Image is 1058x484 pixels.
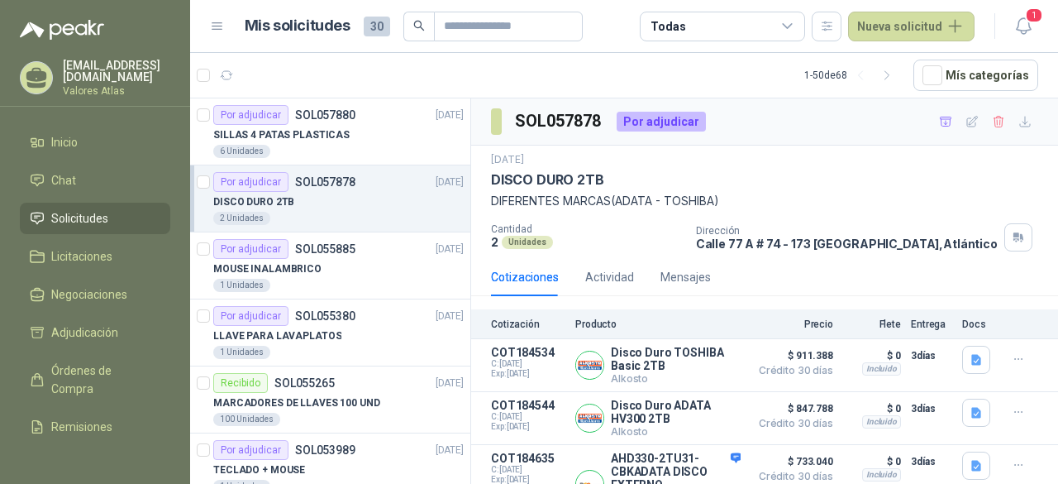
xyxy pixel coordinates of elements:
a: Adjudicación [20,317,170,348]
span: C: [DATE] [491,465,565,475]
button: Nueva solicitud [848,12,975,41]
span: Licitaciones [51,247,112,266]
span: Negociaciones [51,285,127,304]
h1: Mis solicitudes [245,14,350,38]
p: Cantidad [491,223,683,235]
button: Mís categorías [913,60,1038,91]
a: Inicio [20,127,170,158]
div: Todas [651,17,685,36]
div: 2 Unidades [213,212,270,225]
p: COT184544 [491,399,565,412]
a: Chat [20,165,170,196]
p: Dirección [696,225,998,237]
div: Por adjudicar [213,440,288,460]
p: $ 0 [843,346,901,366]
div: Unidades [502,236,553,249]
h3: SOL057878 [515,108,603,134]
a: RecibidoSOL055265[DATE] MARCADORES DE LLAVES 100 UND100 Unidades [190,367,470,434]
img: Logo peakr [20,20,104,40]
span: C: [DATE] [491,359,565,369]
a: Por adjudicarSOL055380[DATE] LLAVE PARA LAVAPLATOS1 Unidades [190,300,470,367]
p: $ 0 [843,399,901,419]
p: MARCADORES DE LLAVES 100 UND [213,395,380,411]
p: 3 días [911,452,952,472]
p: SOL055380 [295,310,355,322]
p: 3 días [911,399,952,419]
a: Órdenes de Compra [20,355,170,405]
p: Docs [962,319,995,330]
a: Negociaciones [20,279,170,310]
div: Por adjudicar [213,105,288,125]
p: MOUSE INALAMBRICO [213,261,322,277]
div: 6 Unidades [213,145,270,158]
p: Valores Atlas [63,86,170,96]
p: [DATE] [436,443,464,458]
p: DISCO DURO 2TB [213,194,294,210]
p: DIFERENTES MARCAS(ADATA - TOSHIBA) [491,192,1038,210]
div: Mensajes [660,268,711,286]
div: Por adjudicar [617,112,706,132]
span: Crédito 30 días [751,419,833,429]
p: COT184534 [491,346,565,359]
span: Adjudicación [51,323,118,342]
span: Crédito 30 días [751,366,833,376]
p: Entrega [911,319,952,330]
p: SOL053989 [295,444,355,456]
p: Alkosto [611,372,741,385]
span: Inicio [51,133,78,151]
p: SOL055885 [295,243,355,255]
img: Company Logo [576,405,603,432]
p: [EMAIL_ADDRESS][DOMAIN_NAME] [63,60,170,83]
span: Solicitudes [51,209,108,228]
div: Incluido [862,415,901,429]
img: Company Logo [576,352,603,379]
span: $ 847.788 [751,399,833,419]
p: [DATE] [436,242,464,257]
div: 100 Unidades [213,413,280,426]
a: Remisiones [20,411,170,443]
span: C: [DATE] [491,412,565,422]
span: $ 733.040 [751,452,833,472]
div: 1 Unidades [213,346,270,359]
p: COT184635 [491,452,565,465]
p: 3 días [911,346,952,366]
p: [DATE] [491,152,524,168]
p: Calle 77 A # 74 - 173 [GEOGRAPHIC_DATA] , Atlántico [696,237,998,251]
a: Por adjudicarSOL057878[DATE] DISCO DURO 2TB2 Unidades [190,165,470,232]
p: DISCO DURO 2TB [491,171,603,189]
span: Crédito 30 días [751,472,833,482]
div: Recibido [213,373,268,393]
div: Cotizaciones [491,268,559,286]
p: LLAVE PARA LAVAPLATOS [213,328,341,344]
div: 1 - 50 de 68 [804,62,900,89]
div: Incluido [862,362,901,376]
span: $ 911.388 [751,346,833,366]
p: [DATE] [436,309,464,324]
p: SILLAS 4 PATAS PLASTICAS [213,127,350,143]
p: TECLADO + MOUSE [213,462,305,478]
p: [DATE] [436,175,464,190]
p: [DATE] [436,108,464,123]
div: Por adjudicar [213,172,288,192]
p: Alkosto [611,425,741,438]
a: Licitaciones [20,241,170,272]
div: Por adjudicar [213,306,288,326]
p: Flete [843,319,901,330]
p: [DATE] [436,376,464,391]
div: Por adjudicar [213,239,288,259]
p: SOL055265 [274,377,335,389]
div: 1 Unidades [213,279,270,292]
div: Incluido [862,468,901,482]
p: $ 0 [843,452,901,472]
span: 30 [364,17,390,36]
p: Cotización [491,319,565,330]
a: Por adjudicarSOL055885[DATE] MOUSE INALAMBRICO1 Unidades [190,232,470,300]
p: Disco Duro TOSHIBA Basic 2TB [611,346,741,372]
p: SOL057878 [295,176,355,188]
span: Remisiones [51,418,112,436]
span: Órdenes de Compra [51,362,155,398]
p: Disco Duro ADATA HV300 2TB [611,399,741,425]
button: 1 [1008,12,1038,41]
p: SOL057880 [295,109,355,121]
span: Chat [51,171,76,189]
